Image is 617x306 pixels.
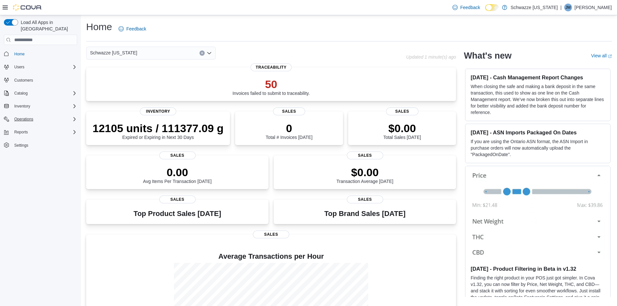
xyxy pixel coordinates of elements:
button: Reports [1,128,80,137]
span: Sales [159,152,196,159]
em: Beta Features [513,295,542,300]
h4: Average Transactions per Hour [91,253,451,260]
div: Jade Munson [564,4,572,11]
p: Schwazze [US_STATE] [510,4,558,11]
span: Traceability [251,63,292,71]
nav: Complex example [4,46,77,167]
div: Total Sales [DATE] [383,122,421,140]
span: Reports [14,130,28,135]
span: Sales [347,152,383,159]
button: Home [1,49,80,58]
h3: [DATE] - Cash Management Report Changes [471,74,605,81]
span: Inventory [12,102,77,110]
h3: [DATE] - ASN Imports Packaged On Dates [471,129,605,136]
input: Dark Mode [485,4,499,11]
h3: Top Brand Sales [DATE] [324,210,406,218]
p: 50 [233,78,310,91]
p: $0.00 [337,166,394,179]
a: Feedback [450,1,483,14]
span: Home [12,50,77,58]
svg: External link [608,54,612,58]
h3: [DATE] - Product Filtering in Beta in v1.32 [471,266,605,272]
img: Cova [13,4,42,11]
p: When closing the safe and making a bank deposit in the same transaction, this used to show as one... [471,83,605,116]
p: | [560,4,562,11]
span: Sales [253,231,289,238]
a: View allExternal link [591,53,612,58]
span: Sales [273,108,305,115]
div: Total # Invoices [DATE] [266,122,312,140]
span: Operations [14,117,33,122]
a: Feedback [116,22,149,35]
span: Users [12,63,77,71]
button: Operations [1,115,80,124]
span: Customers [12,76,77,84]
span: Settings [12,141,77,149]
span: Sales [386,108,418,115]
a: Customers [12,76,36,84]
h1: Home [86,20,112,33]
button: Clear input [200,51,205,56]
span: Feedback [460,4,480,11]
a: Home [12,50,27,58]
button: Inventory [12,102,33,110]
button: Users [1,62,80,72]
p: 0.00 [143,166,212,179]
button: Operations [12,115,36,123]
a: Settings [12,142,31,149]
p: Updated 1 minute(s) ago [406,54,456,60]
button: Reports [12,128,30,136]
button: Catalog [1,89,80,98]
p: If you are using the Ontario ASN format, the ASN Import in purchase orders will now automatically... [471,138,605,158]
p: 12105 units / 111377.09 g [93,122,223,135]
button: Settings [1,141,80,150]
span: Feedback [126,26,146,32]
span: Inventory [14,104,30,109]
span: Sales [347,196,383,203]
span: Catalog [12,89,77,97]
p: 0 [266,122,312,135]
div: Invoices failed to submit to traceability. [233,78,310,96]
div: Expired or Expiring in Next 30 Days [93,122,223,140]
button: Customers [1,75,80,85]
button: Inventory [1,102,80,111]
span: Customers [14,78,33,83]
span: Users [14,64,24,70]
p: $0.00 [383,122,421,135]
button: Users [12,63,27,71]
span: Operations [12,115,77,123]
h2: What's new [464,51,511,61]
span: JM [566,4,571,11]
div: Transaction Average [DATE] [337,166,394,184]
span: Settings [14,143,28,148]
h3: Top Product Sales [DATE] [133,210,221,218]
span: Sales [159,196,196,203]
span: Catalog [14,91,28,96]
button: Catalog [12,89,30,97]
span: Load All Apps in [GEOGRAPHIC_DATA] [18,19,77,32]
span: Schwazze [US_STATE] [90,49,137,57]
div: Avg Items Per Transaction [DATE] [143,166,212,184]
button: Open list of options [207,51,212,56]
span: Inventory [140,108,176,115]
span: Home [14,51,25,57]
p: [PERSON_NAME] [575,4,612,11]
span: Reports [12,128,77,136]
